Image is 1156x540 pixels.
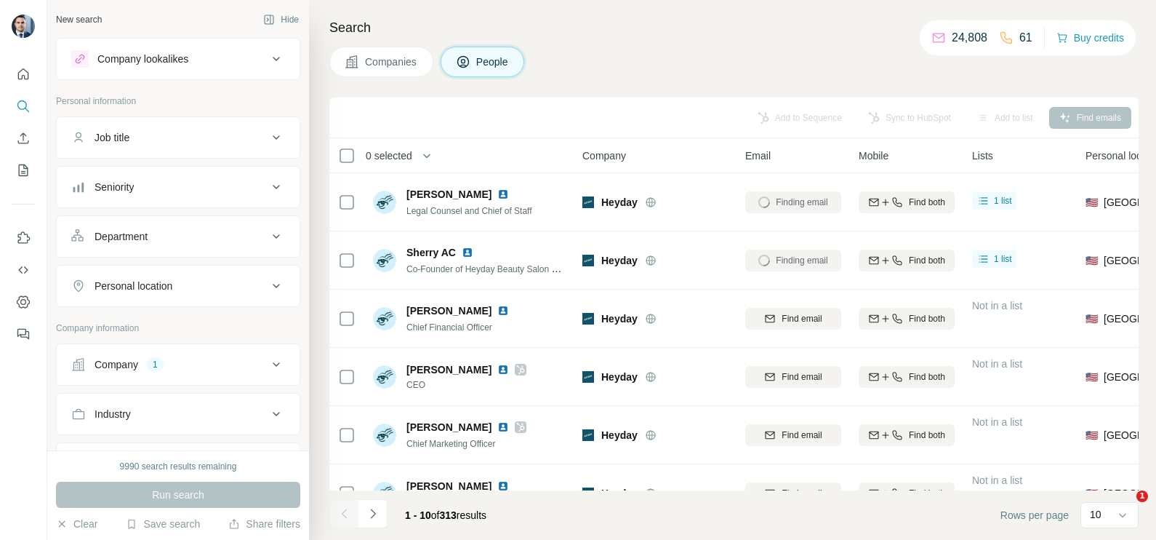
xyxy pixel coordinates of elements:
img: Logo of Heyday [582,196,594,208]
button: HQ location [57,446,300,481]
span: [PERSON_NAME] [406,420,491,434]
button: Buy credits [1056,28,1124,48]
iframe: Intercom live chat [1107,491,1141,525]
button: Quick start [12,61,35,87]
button: Hide [253,9,309,31]
div: Seniority [95,180,134,194]
img: LinkedIn logo [462,247,473,258]
div: 1 [147,358,164,371]
span: Find email [782,312,822,325]
img: Avatar [373,191,396,214]
img: Avatar [373,424,396,447]
button: Find email [745,366,841,388]
span: Sherry AC [406,245,456,260]
span: of [431,509,440,521]
span: 1 - 10 [405,509,431,521]
span: 1 [1136,491,1148,502]
button: Use Surfe on LinkedIn [12,225,35,251]
span: Chief Marketing Officer [406,439,496,449]
span: Mobile [859,148,888,163]
span: Find both [909,196,945,209]
span: 1 list [994,253,1012,266]
div: Company lookalikes [97,52,188,66]
button: Find email [745,483,841,504]
button: Company lookalikes [57,41,300,76]
span: Find both [909,429,945,442]
span: [PERSON_NAME] [406,479,491,493]
span: Heyday [601,311,638,326]
div: Personal location [95,279,172,293]
div: New search [56,13,102,26]
button: My lists [12,157,35,183]
img: Logo of Heyday [582,255,594,266]
span: People [476,55,510,69]
button: Enrich CSV [12,125,35,151]
div: Department [95,229,148,244]
span: Find both [909,370,945,384]
span: Chief Financial Officer [406,322,492,333]
img: Logo of Heyday [582,371,594,383]
button: Feedback [12,321,35,347]
p: 10 [1090,507,1101,522]
img: Avatar [373,249,396,272]
span: Find email [782,429,822,442]
button: Find email [745,308,841,330]
span: Find both [909,254,945,267]
button: Use Surfe API [12,257,35,283]
p: Company information [56,322,300,335]
div: Company [95,357,138,372]
img: LinkedIn logo [497,421,509,433]
img: Logo of Heyday [582,313,594,325]
span: Co-Founder of Heyday Beauty Salon Cosmetic [406,263,587,274]
div: Job title [95,130,129,145]
span: 🇺🇸 [1085,370,1098,384]
span: Heyday [601,486,638,501]
span: Lists [972,148,993,163]
img: Logo of Heyday [582,429,594,441]
span: Heyday [601,195,638,210]
span: 313 [440,509,457,521]
span: Find both [909,487,945,500]
button: Find email [745,424,841,446]
button: Job title [57,120,300,155]
span: Companies [365,55,418,69]
span: 1 list [994,194,1012,207]
span: 🇺🇸 [1085,486,1098,501]
img: LinkedIn logo [497,364,509,376]
button: Find both [859,308,955,330]
span: CEO [406,378,526,392]
span: results [405,509,486,521]
button: Search [12,93,35,119]
img: LinkedIn logo [497,480,509,492]
span: [PERSON_NAME] [406,362,491,377]
button: Company1 [57,347,300,382]
h4: Search [329,17,1139,38]
span: Heyday [601,370,638,384]
span: 0 selected [366,148,412,163]
p: 61 [1019,29,1032,47]
span: Not in a list [972,358,1022,370]
button: Navigate to next page [358,499,388,528]
button: Find both [859,483,955,504]
button: Personal location [57,269,300,303]
span: 🇺🇸 [1085,195,1098,210]
button: Dashboard [12,289,35,315]
button: Industry [57,397,300,432]
span: Company [582,148,626,163]
button: Department [57,219,300,254]
span: [PERSON_NAME] [406,187,491,202]
img: Avatar [373,365,396,389]
p: 24,808 [952,29,987,47]
span: Legal Counsel and Chief of Staff [406,206,532,216]
button: Find both [859,191,955,213]
img: LinkedIn logo [497,305,509,317]
span: Rows per page [1000,508,1069,523]
span: 🇺🇸 [1085,253,1098,268]
button: Find both [859,424,955,446]
button: Seniority [57,170,300,205]
button: Find both [859,366,955,388]
button: Clear [56,517,97,531]
button: Save search [126,517,200,531]
span: Not in a list [972,475,1022,486]
span: Heyday [601,253,638,268]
